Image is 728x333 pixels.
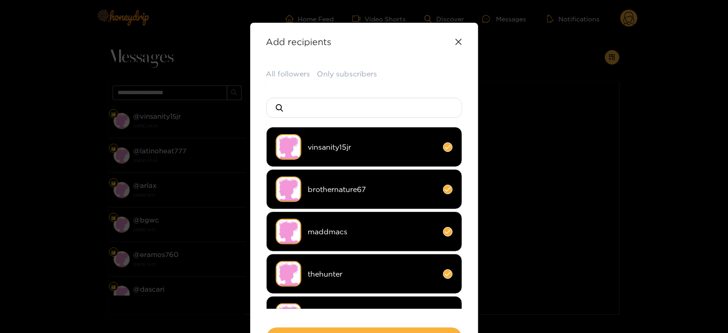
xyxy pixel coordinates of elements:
[276,177,301,202] img: no-avatar.png
[266,36,332,47] strong: Add recipients
[308,142,436,152] span: vinsanity15jr
[276,303,301,329] img: no-avatar.png
[308,184,436,195] span: brothernature67
[276,134,301,160] img: no-avatar.png
[266,69,310,79] button: All followers
[308,269,436,279] span: thehunter
[276,261,301,287] img: no-avatar.png
[317,69,377,79] button: Only subscribers
[276,219,301,244] img: no-avatar.png
[308,227,436,237] span: maddmacs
